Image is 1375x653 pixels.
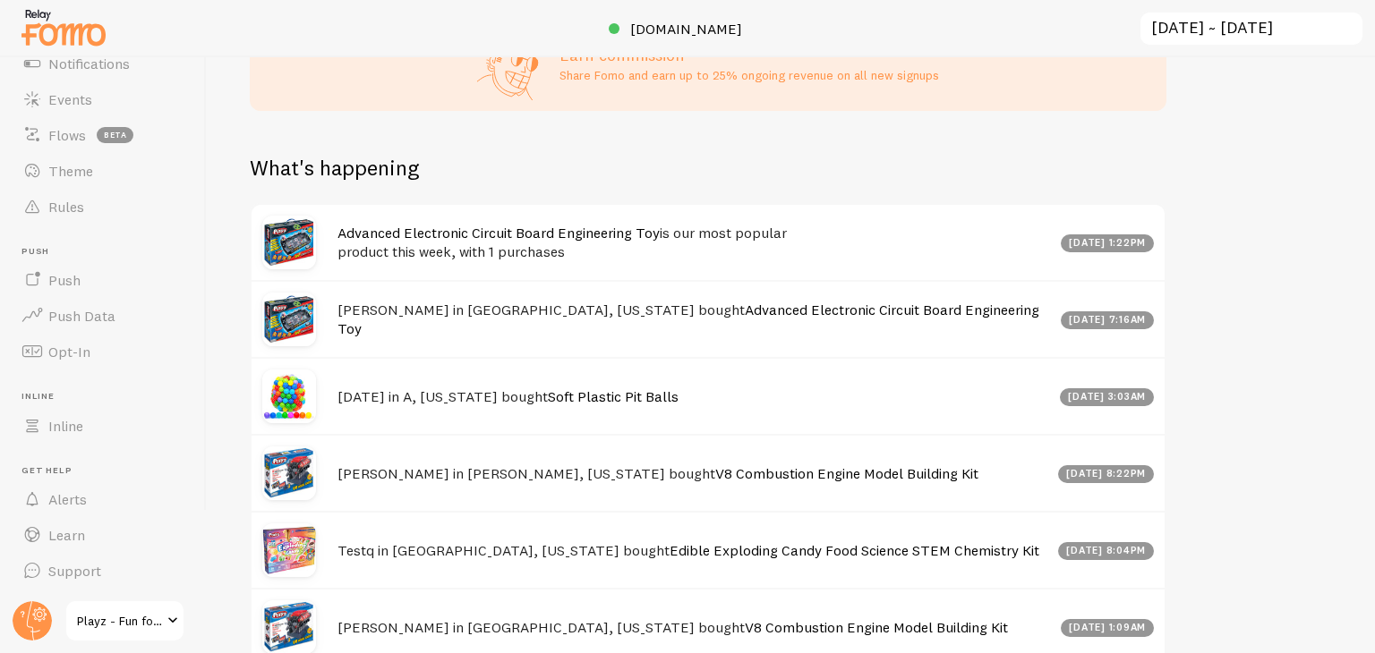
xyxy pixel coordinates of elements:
h2: What's happening [250,154,419,182]
a: Advanced Electronic Circuit Board Engineering Toy [337,224,660,242]
a: Soft Plastic Pit Balls [548,387,679,405]
div: [DATE] 7:16am [1061,311,1155,329]
span: Opt-In [48,343,90,360]
h4: [PERSON_NAME] in [GEOGRAPHIC_DATA], [US_STATE] bought [337,618,1050,637]
span: Rules [48,198,84,216]
div: [DATE] 1:09am [1061,619,1155,637]
span: Support [48,562,101,580]
div: [DATE] 1:22pm [1061,234,1155,252]
a: Notifications [11,46,195,81]
a: Edible Exploding Candy Food Science STEM Chemistry Kit [670,541,1039,559]
span: Playz - Fun for all ages! [77,610,162,632]
a: Push Data [11,298,195,334]
a: Playz - Fun for all ages! [64,599,185,642]
a: Support [11,553,195,589]
a: Advanced Electronic Circuit Board Engineering Toy [337,301,1039,337]
a: Rules [11,189,195,225]
a: V8 Combustion Engine Model Building Kit [745,618,1008,636]
span: beta [97,127,133,143]
a: Theme [11,153,195,189]
span: Theme [48,162,93,180]
a: Opt-In [11,334,195,369]
p: Share Fomo and earn up to 25% ongoing revenue on all new signups [559,66,939,84]
h4: [DATE] in A, [US_STATE] bought [337,387,1049,406]
div: [DATE] 3:03am [1060,388,1155,406]
div: [DATE] 8:22pm [1058,465,1155,483]
span: Flows [48,126,86,144]
span: Alerts [48,490,87,508]
a: Push [11,262,195,298]
span: Push [21,246,195,258]
a: Learn [11,517,195,553]
span: Inline [48,417,83,435]
span: Events [48,90,92,108]
a: Alerts [11,481,195,517]
span: Push Data [48,307,115,325]
h4: Testq in [GEOGRAPHIC_DATA], [US_STATE] bought [337,541,1047,560]
a: V8 Combustion Engine Model Building Kit [715,464,978,482]
span: Learn [48,526,85,544]
a: Inline [11,408,195,444]
span: Push [48,271,81,289]
a: Flows beta [11,117,195,153]
h4: is our most popular product this week, with 1 purchases [337,224,1050,260]
span: Inline [21,391,195,403]
a: Events [11,81,195,117]
div: [DATE] 8:04pm [1058,542,1155,560]
h4: [PERSON_NAME] in [PERSON_NAME], [US_STATE] bought [337,464,1047,483]
h4: [PERSON_NAME] in [GEOGRAPHIC_DATA], [US_STATE] bought [337,301,1050,337]
span: Get Help [21,465,195,477]
img: fomo-relay-logo-orange.svg [19,4,108,50]
span: Notifications [48,55,130,72]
